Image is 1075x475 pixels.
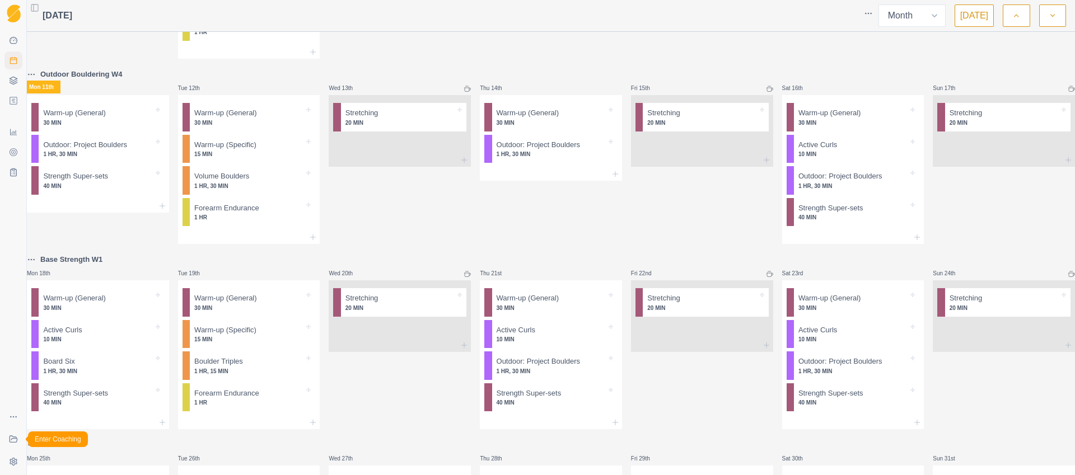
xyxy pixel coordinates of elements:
p: Stretching [950,293,983,304]
p: Strength Super-sets [798,388,863,399]
a: Logo [4,4,22,22]
div: Stretching20 MIN [635,288,769,317]
div: Warm-up (Specific)15 MIN [183,320,316,349]
p: Base Strength W1 [40,254,102,265]
div: Active Curls10 MIN [31,320,165,349]
img: Logo [7,4,21,23]
div: Warm-up (General)30 MIN [787,288,920,317]
p: Sun 17th [933,84,966,92]
p: Warm-up (General) [43,107,105,119]
p: Outdoor: Project Boulders [798,356,882,367]
div: Strength Super-sets40 MIN [787,198,920,227]
p: 10 MIN [798,335,908,344]
p: 10 MIN [43,335,153,344]
p: 1 HR, 15 MIN [194,367,304,375]
p: Warm-up (General) [194,293,256,304]
p: 20 MIN [950,304,1059,312]
p: 30 MIN [43,119,153,127]
p: Mon 25th [27,454,60,463]
p: Wed 27th [329,454,362,463]
p: Warm-up (Specific) [194,139,256,151]
div: Stretching20 MIN [333,288,466,317]
p: Tue 26th [178,454,212,463]
p: Stretching [345,293,378,304]
p: 20 MIN [950,119,1059,127]
button: [DATE] [955,4,994,27]
p: Fri 15th [631,84,665,92]
div: Outdoor: Project Boulders1 HR, 30 MIN [787,351,920,380]
p: Stretching [950,107,983,119]
div: Enter Coaching [28,431,88,447]
p: 40 MIN [497,398,606,407]
p: Outdoor: Project Boulders [798,171,882,182]
p: 1 HR [194,398,304,407]
p: Forearm Endurance [194,388,259,399]
p: Board Six [43,356,74,367]
div: Stretching20 MIN [937,288,1071,317]
p: Sat 16th [782,84,816,92]
p: Strength Super-sets [798,203,863,214]
p: 10 MIN [798,150,908,158]
div: Outdoor: Project Boulders1 HR, 30 MIN [31,135,165,163]
p: 40 MIN [798,398,908,407]
p: 1 HR [194,28,304,36]
p: 15 MIN [194,150,304,158]
p: Sat 30th [782,454,816,463]
p: Wed 20th [329,269,362,278]
p: Warm-up (General) [497,293,559,304]
div: Warm-up (General)30 MIN [484,288,618,317]
p: 20 MIN [647,119,757,127]
p: Warm-up (General) [798,293,861,304]
div: Outdoor: Project Boulders1 HR, 30 MIN [787,166,920,195]
div: Warm-up (General)30 MIN [31,288,165,317]
p: Volume Boulders [194,171,249,182]
p: Thu 14th [480,84,513,92]
p: 30 MIN [194,304,304,312]
p: Boulder Triples [194,356,243,367]
div: Stretching20 MIN [937,103,1071,131]
p: 30 MIN [43,304,153,312]
p: Mon 11th [27,81,60,93]
div: Board Six1 HR, 30 MIN [31,351,165,380]
div: Stretching20 MIN [635,103,769,131]
p: 1 HR, 30 MIN [43,150,153,158]
p: Wed 13th [329,84,362,92]
div: Strength Super-sets40 MIN [31,166,165,195]
p: 10 MIN [497,335,606,344]
p: 40 MIN [43,182,153,190]
p: Strength Super-sets [43,171,108,182]
p: 30 MIN [798,304,908,312]
p: Active Curls [798,324,837,336]
p: Thu 28th [480,454,513,463]
div: Volume Boulders1 HR, 30 MIN [183,166,316,195]
p: 1 HR, 30 MIN [798,367,908,375]
p: Outdoor Bouldering W4 [40,69,123,80]
p: Warm-up (Specific) [194,324,256,336]
p: 1 HR, 30 MIN [497,150,606,158]
p: Sun 24th [933,269,966,278]
p: Sun 31st [933,454,966,463]
p: Outdoor: Project Boulders [497,356,581,367]
p: Tue 19th [178,269,212,278]
p: Thu 21st [480,269,513,278]
div: Active Curls10 MIN [484,320,618,349]
p: 40 MIN [798,213,908,222]
p: Stretching [345,107,378,119]
p: Strength Super-sets [43,388,108,399]
div: Warm-up (Specific)15 MIN [183,135,316,163]
div: Warm-up (General)30 MIN [787,103,920,131]
p: 1 HR, 30 MIN [497,367,606,375]
p: 30 MIN [194,119,304,127]
p: 1 HR, 30 MIN [798,182,908,190]
div: Strength Super-sets40 MIN [31,383,165,412]
div: Active Curls10 MIN [787,135,920,163]
div: Outdoor: Project Boulders1 HR, 30 MIN [484,135,618,163]
div: Strength Super-sets40 MIN [484,383,618,412]
div: Stretching20 MIN [333,103,466,131]
div: Boulder Triples1 HR, 15 MIN [183,351,316,380]
p: Active Curls [43,324,82,336]
p: Warm-up (General) [497,107,559,119]
p: Tue 12th [178,84,212,92]
p: 20 MIN [345,304,455,312]
p: Strength Super-sets [497,388,562,399]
